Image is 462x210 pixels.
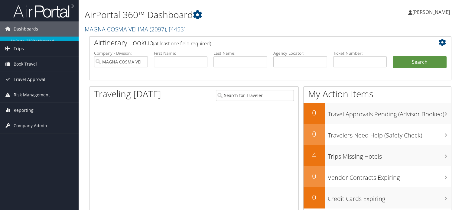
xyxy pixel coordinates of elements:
[328,192,451,203] h3: Credit Cards Expiring
[304,145,451,166] a: 4Trips Missing Hotels
[333,50,387,56] label: Ticket Number:
[304,103,451,124] a: 0Travel Approvals Pending (Advisor Booked)
[153,40,211,47] span: (at least one field required)
[304,124,451,145] a: 0Travelers Need Help (Safety Check)
[94,37,416,48] h2: Airtinerary Lookup
[408,3,456,21] a: [PERSON_NAME]
[94,88,161,100] h1: Traveling [DATE]
[304,129,325,139] h2: 0
[13,4,74,18] img: airportal-logo.png
[154,50,208,56] label: First Name:
[14,103,34,118] span: Reporting
[304,171,325,181] h2: 0
[412,9,450,15] span: [PERSON_NAME]
[273,50,327,56] label: Agency Locator:
[14,57,37,72] span: Book Travel
[85,8,332,21] h1: AirPortal 360™ Dashboard
[304,187,451,208] a: 0Credit Cards Expiring
[304,88,451,100] h1: My Action Items
[150,25,166,33] span: ( 2097 )
[304,166,451,187] a: 0Vendor Contracts Expiring
[213,50,267,56] label: Last Name:
[14,41,24,56] span: Trips
[304,108,325,118] h2: 0
[85,25,186,33] a: MAGNA COSMA VEHMA
[216,90,294,101] input: Search for Traveler
[304,192,325,202] h2: 0
[328,149,451,161] h3: Trips Missing Hotels
[328,128,451,140] h3: Travelers Need Help (Safety Check)
[328,170,451,182] h3: Vendor Contracts Expiring
[94,50,148,56] label: Company - Division:
[14,118,47,133] span: Company Admin
[14,87,50,102] span: Risk Management
[304,150,325,160] h2: 4
[393,56,447,68] button: Search
[14,21,38,37] span: Dashboards
[166,25,186,33] span: , [ 4453 ]
[14,72,45,87] span: Travel Approval
[328,107,451,118] h3: Travel Approvals Pending (Advisor Booked)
